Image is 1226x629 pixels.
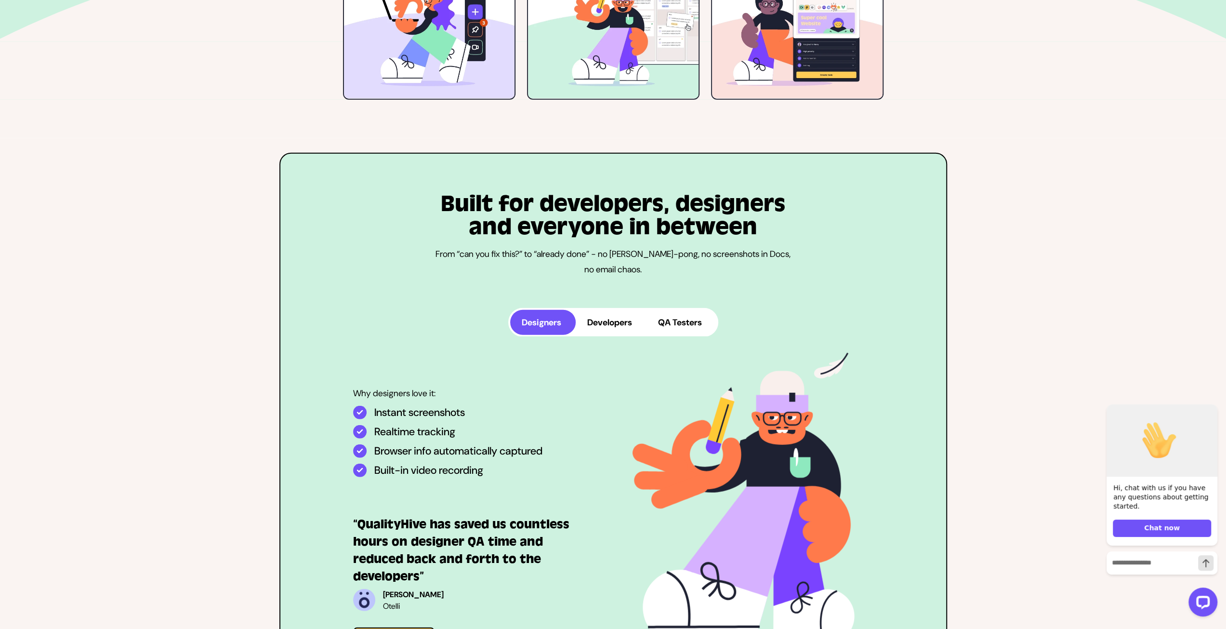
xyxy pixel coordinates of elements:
[576,310,646,335] button: Developers
[353,444,367,458] img: Browser info automatically captured
[374,406,465,419] p: Instant screenshots
[353,516,592,585] h3: “QualityHive has saved us countless hours on designer QA time and reduced back and forth to the d...
[374,425,455,439] p: Realtime tracking
[1099,396,1221,624] iframe: LiveChat chat widget
[353,589,375,611] img: Jake Hughes
[374,464,483,477] p: Built-in video recording
[353,406,367,419] img: Instant screenshots
[383,601,444,612] p: Otelli
[510,310,576,335] button: Designers
[374,444,542,458] p: Browser info automatically captured
[353,464,367,477] img: Built-in video recording
[435,192,791,239] h2: Built for developers, designers and everyone in between
[646,310,716,335] button: QA Testers
[383,589,444,601] h4: [PERSON_NAME]
[353,425,367,439] img: Realtime tracking
[435,246,791,277] p: From “can you fix this?” to “already done” - no [PERSON_NAME]-pong, no screenshots in Docs, no em...
[353,387,592,400] p: Why designers love it:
